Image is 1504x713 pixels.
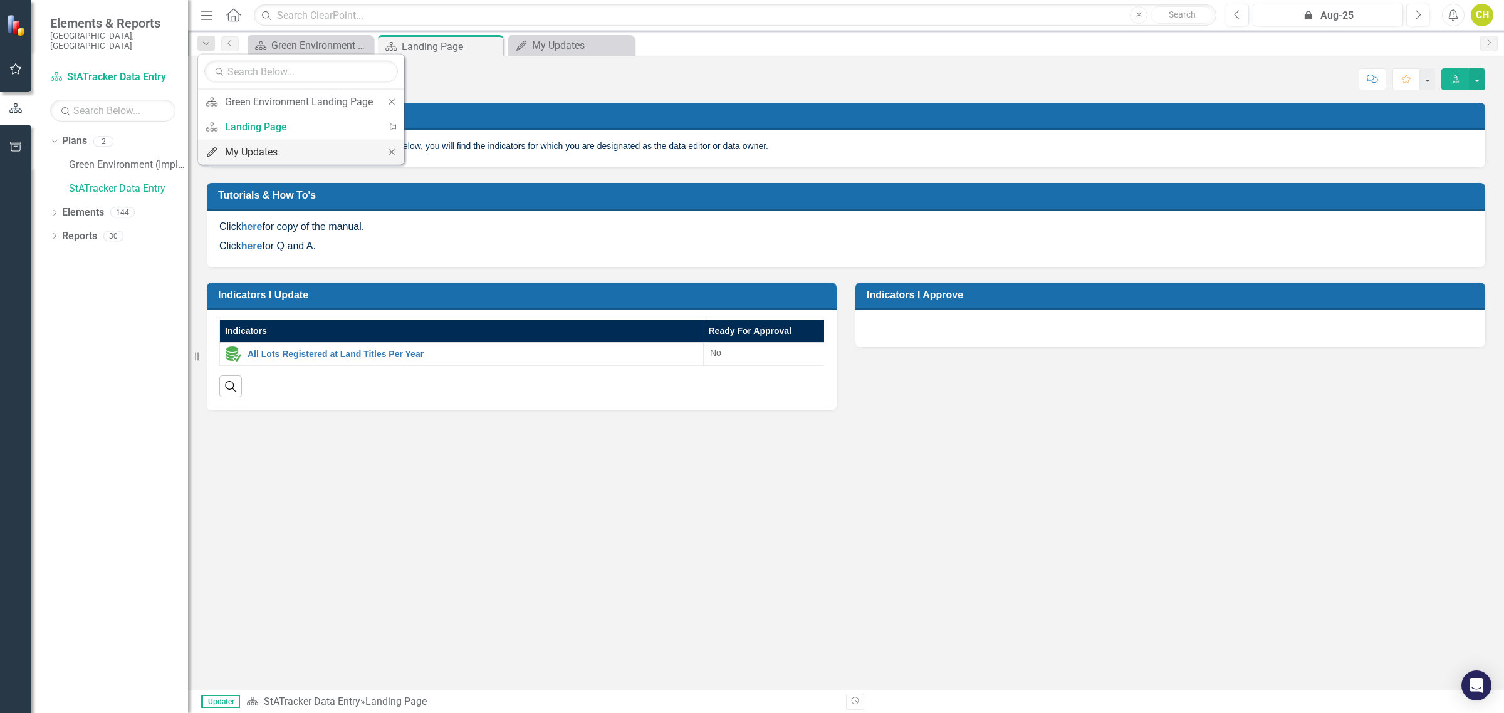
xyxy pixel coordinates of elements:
[218,289,830,301] h3: Indicators I Update
[198,140,379,164] a: My Updates
[6,14,28,36] img: ClearPoint Strategy
[204,61,398,83] input: Search Below...
[62,134,87,148] a: Plans
[225,119,373,135] div: Landing Page
[246,695,837,709] div: »
[219,221,364,232] span: Click for copy of the manual.
[218,189,1478,201] h3: Tutorials & How To's
[241,221,263,232] a: here
[219,241,316,251] span: Click for Q and A.
[867,289,1478,301] h3: Indicators I Approve
[248,350,697,359] a: All Lots Registered at Land Titles Per Year
[218,109,1478,121] h3: Welcome
[710,348,721,358] span: No
[50,70,175,85] a: StATracker Data Entry
[110,207,135,218] div: 144
[225,144,373,160] div: My Updates
[1151,6,1213,24] button: Search
[69,158,188,172] a: Green Environment (Implementation)
[50,16,175,31] span: Elements & Reports
[201,695,240,708] span: Updater
[1257,8,1399,23] div: Aug-25
[1169,9,1196,19] span: Search
[219,140,1473,152] p: Welcome to the StATracker Data Entry Page! Below, you will find the indicators for which you are ...
[1471,4,1493,26] button: CH
[198,90,379,113] a: Green Environment Landing Page
[103,231,123,241] div: 30
[402,39,500,55] div: Landing Page
[226,346,241,362] img: Data Entered
[69,182,188,196] a: StATracker Data Entry
[50,31,175,51] small: [GEOGRAPHIC_DATA], [GEOGRAPHIC_DATA]
[254,4,1216,26] input: Search ClearPoint...
[264,695,360,707] a: StATracker Data Entry
[220,343,704,366] td: Double-Click to Edit Right Click for Context Menu
[532,38,630,53] div: My Updates
[198,115,379,138] a: Landing Page
[50,100,175,122] input: Search Below...
[251,38,370,53] a: Green Environment Landing Page
[93,136,113,147] div: 2
[511,38,630,53] a: My Updates
[1253,4,1403,26] button: Aug-25
[704,343,825,366] td: Double-Click to Edit
[271,38,370,53] div: Green Environment Landing Page
[62,229,97,244] a: Reports
[1461,670,1491,700] div: Open Intercom Messenger
[241,241,263,251] a: here
[225,94,373,110] div: Green Environment Landing Page
[62,206,104,220] a: Elements
[365,695,427,707] div: Landing Page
